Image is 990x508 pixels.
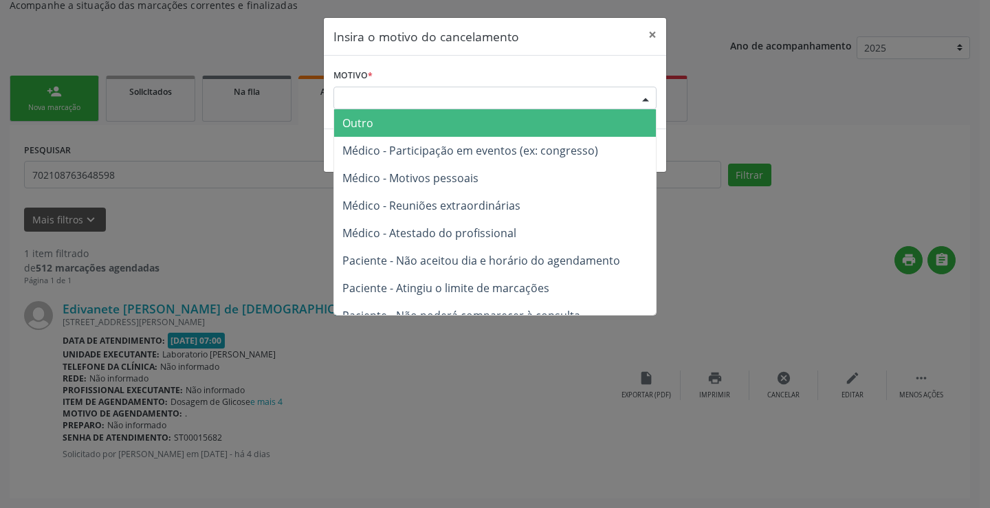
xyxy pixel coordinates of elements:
[342,308,580,323] span: Paciente - Não poderá comparecer à consulta
[333,65,373,87] label: Motivo
[342,198,520,213] span: Médico - Reuniões extraordinárias
[342,143,598,158] span: Médico - Participação em eventos (ex: congresso)
[342,115,373,131] span: Outro
[342,225,516,241] span: Médico - Atestado do profissional
[333,27,519,45] h5: Insira o motivo do cancelamento
[639,18,666,52] button: Close
[342,253,620,268] span: Paciente - Não aceitou dia e horário do agendamento
[342,170,478,186] span: Médico - Motivos pessoais
[342,280,549,296] span: Paciente - Atingiu o limite de marcações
